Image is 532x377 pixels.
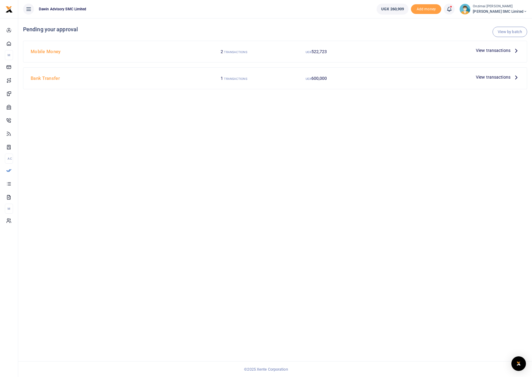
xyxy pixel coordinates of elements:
[5,154,13,164] li: Ac
[224,50,247,54] small: TRANSACTIONS
[5,204,13,214] li: M
[476,47,510,54] span: View transactions
[311,49,327,54] span: 522,723
[5,50,13,60] li: M
[221,76,223,81] span: 1
[36,6,89,12] span: Dawin Advisory SMC Limited
[374,4,411,15] li: Wallet ballance
[306,50,311,54] small: UGX
[473,9,527,14] span: [PERSON_NAME] SMC Limited
[221,49,223,54] span: 2
[459,4,470,15] img: profile-user
[306,77,311,80] small: UGX
[411,4,441,14] span: Add money
[5,6,13,13] img: logo-small
[381,6,404,12] span: UGX 260,909
[473,4,527,9] small: Onzimai [PERSON_NAME]
[224,77,247,80] small: TRANSACTIONS
[476,74,510,80] span: View transactions
[31,75,190,82] h4: Bank Transfer
[311,76,327,81] span: 600,000
[377,4,408,15] a: UGX 260,909
[459,4,527,15] a: profile-user Onzimai [PERSON_NAME] [PERSON_NAME] SMC Limited
[511,356,526,371] div: Open Intercom Messenger
[31,48,190,55] h4: Mobile Money
[411,6,441,11] a: Add money
[411,4,441,14] li: Toup your wallet
[5,7,13,11] a: logo-small logo-large logo-large
[493,27,527,37] a: View by batch
[23,26,527,33] h4: Pending your approval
